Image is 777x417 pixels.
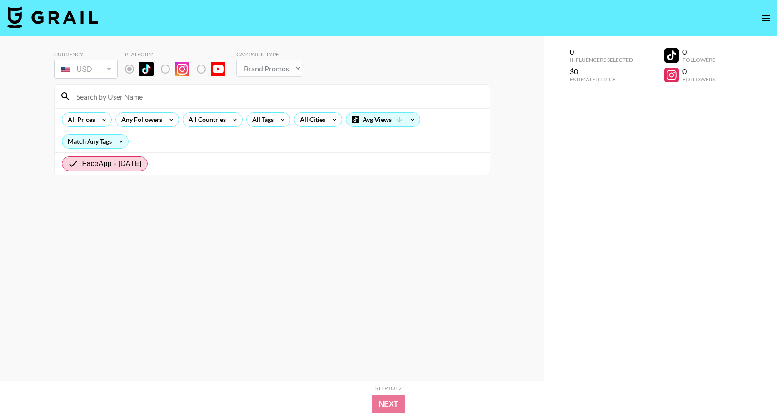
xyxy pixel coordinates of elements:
div: Any Followers [116,113,164,126]
iframe: Drift Widget Chat Controller [732,372,766,406]
div: List locked to TikTok. [125,60,233,79]
div: 0 [682,47,715,56]
div: Platform [125,51,233,58]
span: FaceApp - [DATE] [82,158,142,169]
div: USD [56,61,116,77]
img: YouTube [211,62,225,76]
div: All Tags [247,113,275,126]
div: Followers [682,56,715,63]
div: All Countries [183,113,228,126]
div: Campaign Type [236,51,302,58]
div: Step 1 of 2 [375,385,402,392]
div: Match Any Tags [62,135,128,148]
div: Estimated Price [570,76,633,83]
div: 0 [682,67,715,76]
button: Next [372,395,406,413]
img: Grail Talent [7,6,98,28]
div: All Prices [62,113,97,126]
button: open drawer [757,9,775,27]
div: Influencers Selected [570,56,633,63]
img: TikTok [139,62,154,76]
div: Currency [54,51,118,58]
input: Search by User Name [71,89,484,104]
div: $0 [570,67,633,76]
div: Currency is locked to USD [54,58,118,80]
div: Followers [682,76,715,83]
div: 0 [570,47,633,56]
div: Avg Views [346,113,420,126]
img: Instagram [175,62,189,76]
div: All Cities [294,113,327,126]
